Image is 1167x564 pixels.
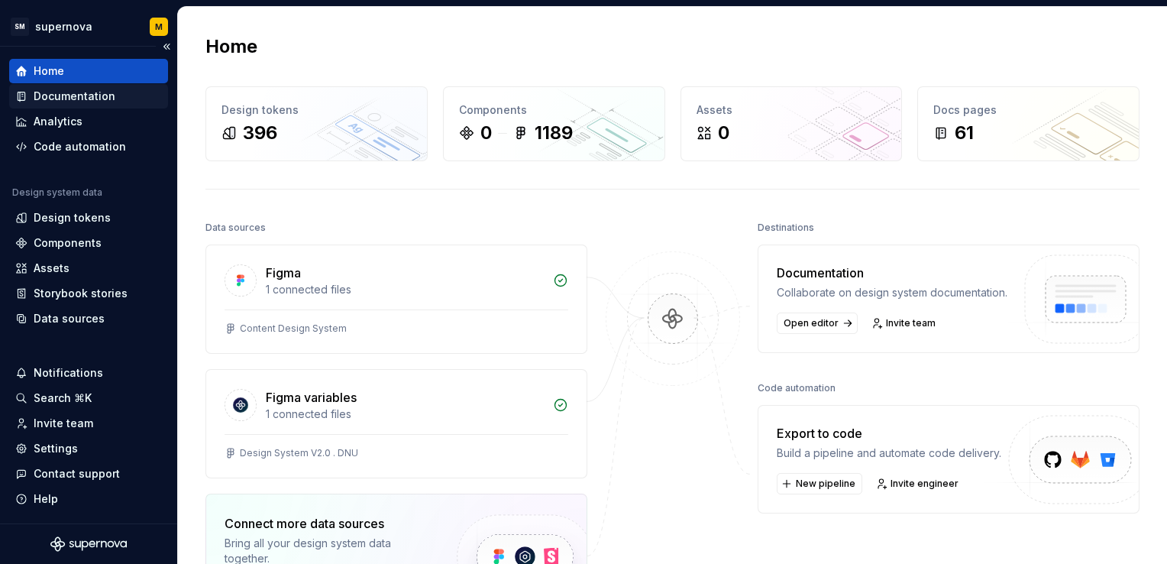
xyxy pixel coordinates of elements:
div: Collaborate on design system documentation. [777,285,1007,300]
div: Home [34,63,64,79]
div: Design tokens [34,210,111,225]
div: Assets [34,261,70,276]
a: Components [9,231,168,255]
a: Figma variables1 connected filesDesign System V2.0 . DNU [205,369,587,478]
button: Contact support [9,462,168,486]
div: 1189 [535,121,573,145]
div: Data sources [34,311,105,326]
span: New pipeline [796,478,855,490]
button: New pipeline [777,473,862,494]
a: Invite team [9,411,168,436]
a: Assets [9,256,168,280]
span: Invite engineer [891,478,958,490]
div: Code automation [34,139,126,154]
div: Storybook stories [34,286,128,301]
div: Contact support [34,466,120,481]
a: Invite engineer [871,473,965,494]
div: Design System V2.0 . DNU [240,447,358,459]
a: Settings [9,436,168,461]
div: 1 connected files [266,282,544,297]
div: Figma variables [266,388,357,407]
span: Invite team [886,317,936,329]
div: Search ⌘K [34,391,92,406]
a: Storybook stories [9,281,168,306]
div: Code automation [758,378,836,399]
div: Notifications [34,365,103,381]
div: Analytics [34,114,82,129]
a: Documentation [9,84,168,109]
button: SMsupernovaM [3,10,174,43]
a: Analytics [9,109,168,134]
div: Components [459,102,649,118]
div: Content Design System [240,323,347,335]
h2: Home [205,34,257,59]
a: Figma1 connected filesContent Design System [205,245,587,354]
div: Invite team [34,416,93,431]
div: Build a pipeline and automate code delivery. [777,446,1001,461]
a: Assets0 [680,86,903,161]
div: 396 [243,121,277,145]
button: Help [9,487,168,511]
div: SM [11,18,29,36]
div: Documentation [34,89,115,104]
svg: Supernova Logo [50,536,127,552]
div: Connect more data sources [225,514,431,533]
div: 1 connected files [266,407,544,422]
div: 61 [955,121,974,145]
button: Search ⌘K [9,386,168,410]
div: M [155,21,163,33]
button: Collapse sidebar [156,36,177,57]
div: supernova [35,19,92,34]
a: Docs pages61 [917,86,1140,161]
a: Design tokens [9,206,168,230]
a: Data sources [9,306,168,331]
div: Design system data [12,186,102,199]
a: Design tokens396 [205,86,428,161]
a: Invite team [867,313,942,334]
div: Documentation [777,264,1007,282]
a: Home [9,59,168,83]
div: Design tokens [221,102,412,118]
div: Settings [34,441,78,456]
div: 0 [718,121,729,145]
a: Open editor [777,313,858,334]
div: Figma [266,264,301,282]
div: 0 [480,121,492,145]
span: Open editor [784,317,839,329]
div: Destinations [758,217,814,238]
div: Assets [697,102,887,118]
div: Components [34,235,102,251]
div: Docs pages [933,102,1123,118]
div: Data sources [205,217,266,238]
div: Help [34,491,58,507]
button: Notifications [9,361,168,385]
a: Components01189 [443,86,665,161]
div: Export to code [777,424,1001,442]
a: Code automation [9,135,168,159]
